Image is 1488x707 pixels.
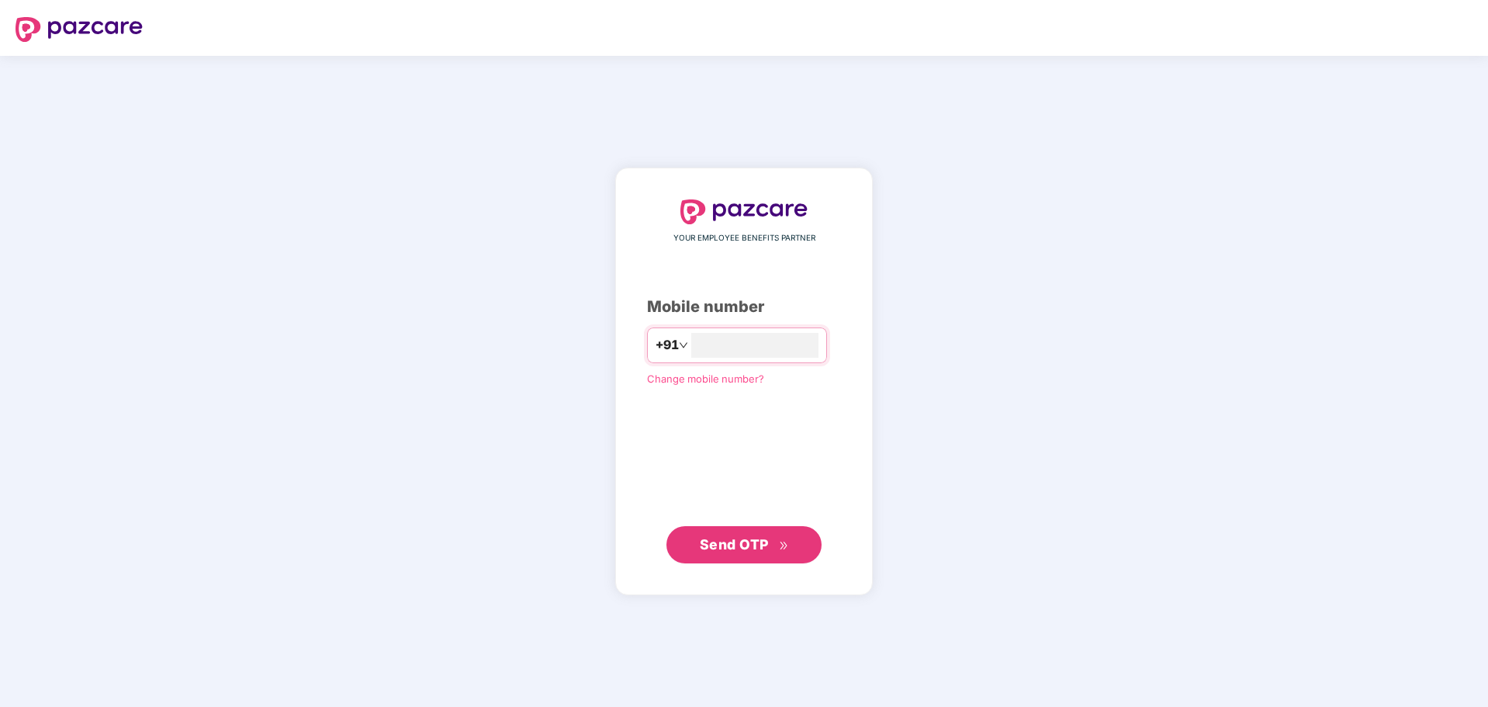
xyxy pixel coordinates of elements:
[656,335,679,355] span: +91
[679,341,688,350] span: down
[700,536,769,553] span: Send OTP
[16,17,143,42] img: logo
[647,373,764,385] a: Change mobile number?
[666,526,822,563] button: Send OTPdouble-right
[680,199,808,224] img: logo
[647,295,841,319] div: Mobile number
[779,541,789,551] span: double-right
[673,232,815,244] span: YOUR EMPLOYEE BENEFITS PARTNER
